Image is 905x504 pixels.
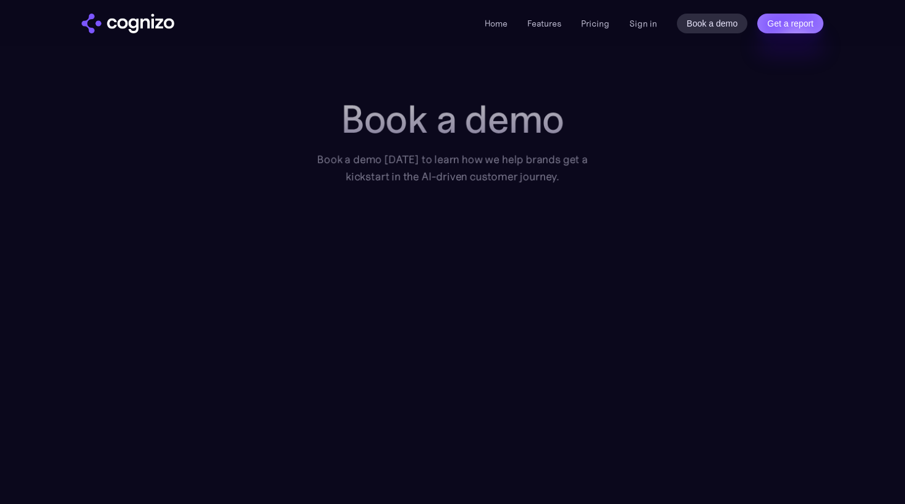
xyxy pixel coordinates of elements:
a: Home [485,18,508,29]
a: Book a demo [677,14,748,33]
h1: Book a demo [300,98,605,141]
a: home [82,14,174,33]
a: Sign in [629,16,657,31]
a: Get a report [757,14,823,33]
a: Pricing [581,18,610,29]
a: Features [527,18,561,29]
img: cognizo logo [82,14,174,33]
div: Book a demo [DATE] to learn how we help brands get a kickstart in the AI-driven customer journey. [300,151,605,185]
